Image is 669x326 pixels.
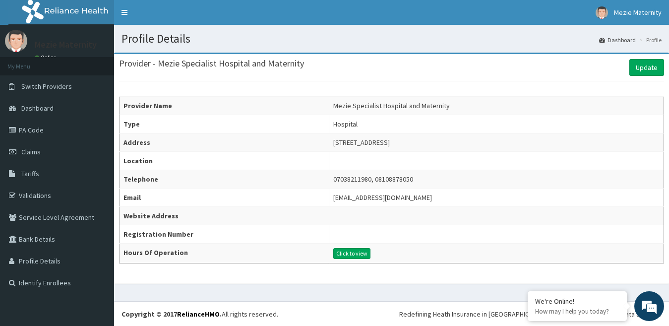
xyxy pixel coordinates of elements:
[120,115,329,133] th: Type
[637,36,662,44] li: Profile
[21,169,39,178] span: Tariffs
[333,174,413,184] div: 07038211980, 08108878050
[5,219,189,254] textarea: Type your message and hit 'Enter'
[21,147,41,156] span: Claims
[177,310,220,319] a: RelianceHMO
[120,225,329,244] th: Registration Number
[52,56,167,68] div: Chat with us now
[122,310,222,319] strong: Copyright © 2017 .
[120,170,329,189] th: Telephone
[599,36,636,44] a: Dashboard
[120,207,329,225] th: Website Address
[333,193,432,202] div: [EMAIL_ADDRESS][DOMAIN_NAME]
[120,244,329,263] th: Hours Of Operation
[122,32,662,45] h1: Profile Details
[35,40,97,49] p: Mezie Maternity
[120,189,329,207] th: Email
[5,30,27,52] img: User Image
[120,133,329,152] th: Address
[535,307,619,316] p: How may I help you today?
[333,101,450,111] div: Mezie Specialist Hospital and Maternity
[629,59,664,76] a: Update
[21,82,72,91] span: Switch Providers
[119,59,304,68] h3: Provider - Mezie Specialist Hospital and Maternity
[333,119,358,129] div: Hospital
[35,54,59,61] a: Online
[614,8,662,17] span: Mezie Maternity
[120,97,329,115] th: Provider Name
[333,248,370,259] button: Click to view
[120,152,329,170] th: Location
[18,50,40,74] img: d_794563401_company_1708531726252_794563401
[333,137,390,147] div: [STREET_ADDRESS]
[535,297,619,306] div: We're Online!
[399,309,662,319] div: Redefining Heath Insurance in [GEOGRAPHIC_DATA] using Telemedicine and Data Science!
[596,6,608,19] img: User Image
[58,99,137,199] span: We're online!
[163,5,186,29] div: Minimize live chat window
[21,104,54,113] span: Dashboard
